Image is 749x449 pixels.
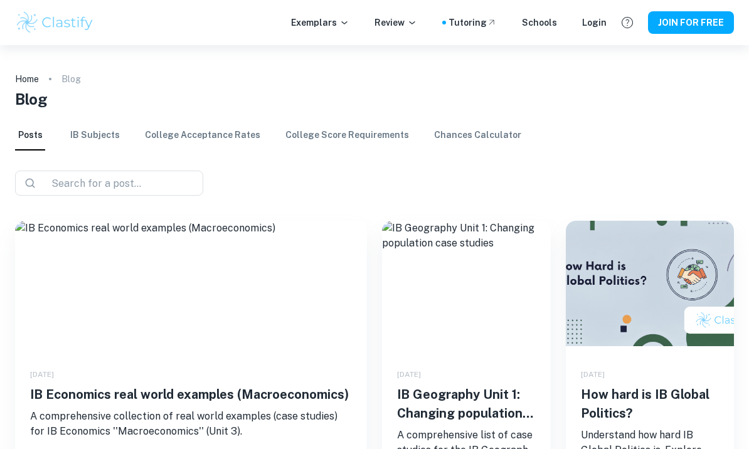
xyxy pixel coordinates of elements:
p: Exemplars [291,16,349,29]
p: A comprehensive collection of real world examples (case studies) for IB Economics ''Macroeconomic... [30,409,352,439]
a: Schools [522,16,557,29]
a: College Acceptance Rates [145,120,260,151]
button: Help and Feedback [617,12,638,33]
div: [DATE] [30,369,352,380]
img: How hard is IB Global Politics? [566,221,735,346]
div: [DATE] [581,369,720,380]
img: IB Geography Unit 1: Changing population case studies [382,221,551,346]
input: Search for a post... [46,174,162,192]
h5: IB Geography Unit 1: Changing population case studies [397,385,536,423]
div: [DATE] [397,369,536,380]
a: College Score Requirements [285,120,409,151]
button: JOIN FOR FREE [648,11,734,34]
a: Chances Calculator [434,120,521,151]
img: IB Economics real world examples (Macroeconomics) [15,221,367,346]
a: Login [582,16,607,29]
h1: Blog [15,88,734,110]
h5: IB Economics real world examples (Macroeconomics) [30,385,352,404]
a: Tutoring [449,16,497,29]
img: Clastify logo [15,10,95,35]
a: Home [15,70,39,88]
p: Review [374,16,417,29]
p: Blog [61,72,81,86]
a: Posts [15,120,45,151]
a: IB Subjects [70,120,120,151]
button: Open [196,182,199,184]
h5: How hard is IB Global Politics? [581,385,720,423]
